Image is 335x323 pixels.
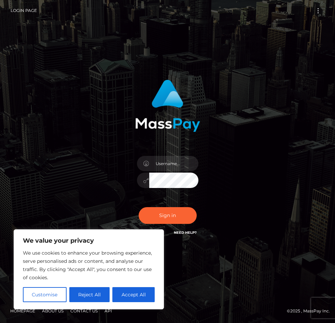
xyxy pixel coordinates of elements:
[39,306,66,316] a: About Us
[102,306,115,316] a: API
[174,230,197,235] a: Need Help?
[5,307,330,315] div: © 2025 , MassPay Inc.
[112,287,155,302] button: Accept All
[312,6,324,15] button: Toggle navigation
[23,287,67,302] button: Customise
[139,207,197,224] button: Sign in
[23,237,155,245] p: We value your privacy
[14,229,164,309] div: We value your privacy
[149,156,198,171] input: Username...
[69,287,110,302] button: Reject All
[68,306,100,316] a: Contact Us
[135,80,200,132] img: MassPay Login
[23,249,155,282] p: We use cookies to enhance your browsing experience, serve personalised ads or content, and analys...
[8,306,38,316] a: Homepage
[11,3,37,18] a: Login Page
